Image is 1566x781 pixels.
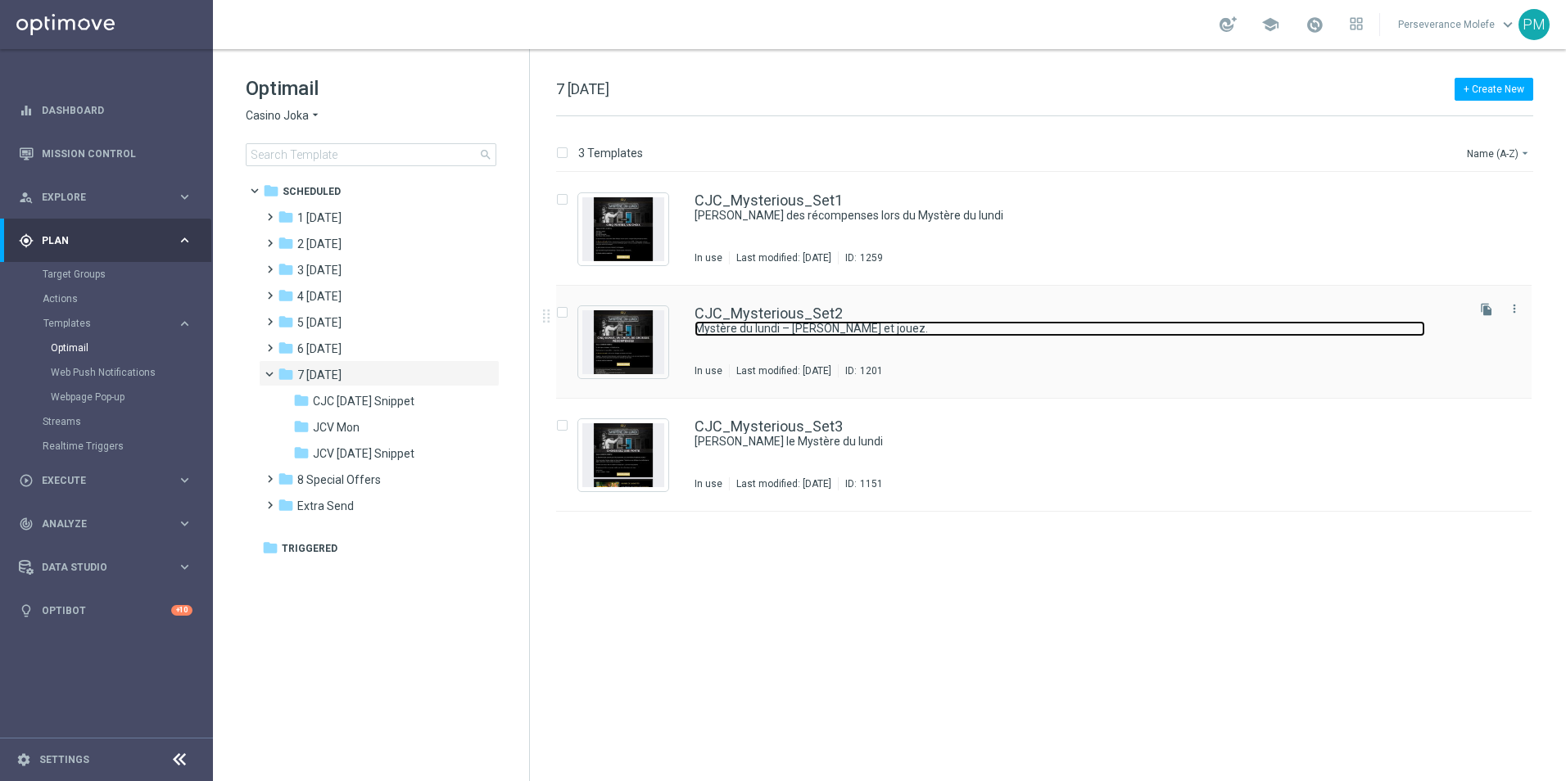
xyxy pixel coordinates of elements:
span: Plan [42,236,177,246]
span: Execute [42,476,177,485]
button: play_circle_outline Execute keyboard_arrow_right [18,474,193,487]
div: Optimail [51,336,211,360]
div: Press SPACE to select this row. [540,286,1563,399]
input: Search Template [246,143,496,166]
span: 3 Thursday [297,263,342,278]
h1: Optimail [246,75,496,102]
img: 1201.jpeg [582,310,664,374]
i: keyboard_arrow_right [177,472,192,488]
span: 2 Wednesday [297,237,342,251]
a: Streams [43,415,170,428]
i: keyboard_arrow_right [177,232,192,248]
span: Extra Send [297,499,354,513]
button: file_copy [1476,299,1497,320]
div: Webpage Pop-up [51,385,211,409]
a: CJC_Mysterious_Set1 [695,193,843,208]
a: CJC_Mysterious_Set3 [695,419,843,434]
i: keyboard_arrow_right [177,516,192,531]
i: more_vert [1508,302,1521,315]
div: In use [695,251,722,264]
span: Templates [43,318,161,328]
span: 7 [DATE] [556,80,609,97]
div: ID: [838,477,883,490]
span: 7 Monday [297,368,342,382]
div: Last modified: [DATE] [730,477,838,490]
span: search [479,148,492,161]
i: folder [278,471,294,487]
div: 1259 [860,251,883,264]
div: In use [695,364,722,377]
i: folder [278,235,294,251]
i: folder [263,183,279,199]
div: Last modified: [DATE] [730,364,838,377]
div: Actions [43,287,211,311]
i: arrow_drop_down [309,108,322,124]
div: ID: [838,251,883,264]
div: ID: [838,364,883,377]
a: Perseverance Molefekeyboard_arrow_down [1396,12,1518,37]
button: person_search Explore keyboard_arrow_right [18,191,193,204]
i: folder [278,287,294,304]
i: equalizer [19,103,34,118]
i: folder [262,539,278,556]
i: folder [278,314,294,330]
a: Settings [39,755,89,765]
div: Streams [43,409,211,434]
i: folder [293,418,310,435]
i: settings [16,752,31,767]
span: JCV Monday Snippet [313,446,414,461]
div: Templates [43,318,177,328]
span: JCV Mon [313,420,360,435]
div: Target Groups [43,262,211,287]
p: 3 Templates [578,146,643,160]
a: Target Groups [43,268,170,281]
button: more_vert [1506,299,1523,318]
a: Optimail [51,341,170,354]
i: folder [278,340,294,356]
div: Explore [19,190,177,205]
span: keyboard_arrow_down [1499,16,1517,34]
img: 1259.jpeg [582,197,664,261]
button: lightbulb Optibot +10 [18,604,193,617]
div: Analyze [19,517,177,531]
i: folder [293,392,310,409]
div: track_changes Analyze keyboard_arrow_right [18,517,193,530]
a: Realtime Triggers [43,440,170,453]
button: Casino Joka arrow_drop_down [246,108,322,124]
i: folder [278,366,294,382]
button: Mission Control [18,147,193,160]
a: Dashboard [42,88,192,132]
div: Optibot [19,589,192,632]
span: Explore [42,192,177,202]
div: Realtime Triggers [43,434,211,458]
i: file_copy [1480,303,1493,316]
span: CJC Monday Snippet [313,394,414,409]
span: Scheduled [283,184,341,199]
div: Web Push Notifications [51,360,211,385]
i: folder [293,445,310,461]
div: +10 [171,605,192,616]
div: Débloquez des récompenses lors du Mystère du lundi [695,208,1463,223]
a: Mission Control [42,132,192,175]
span: school [1261,16,1279,34]
div: In use [695,477,722,490]
div: Débloquez le Mystère du lundi [695,434,1463,449]
div: Data Studio [19,560,177,575]
a: Mystère du lundi – [PERSON_NAME] et jouez. [695,321,1425,336]
button: equalizer Dashboard [18,104,193,117]
a: [PERSON_NAME] des récompenses lors du Mystère du lundi [695,208,1425,223]
span: Analyze [42,519,177,529]
button: Templates keyboard_arrow_right [43,317,193,330]
i: keyboard_arrow_right [177,316,192,332]
div: 1201 [860,364,883,377]
span: 8 Special Offers [297,472,381,487]
button: Data Studio keyboard_arrow_right [18,561,193,574]
i: keyboard_arrow_right [177,559,192,575]
div: PM [1518,9,1550,40]
div: Press SPACE to select this row. [540,173,1563,286]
